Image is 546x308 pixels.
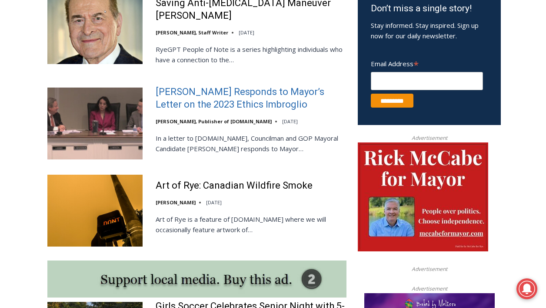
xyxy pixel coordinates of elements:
[282,118,298,125] time: [DATE]
[47,175,143,246] img: Art of Rye: Canadian Wildfire Smoke
[156,133,346,154] p: In a letter to [DOMAIN_NAME], Councilman and GOP Mayoral Candidate [PERSON_NAME] responds to Mayor…
[371,55,483,71] label: Email Address
[227,87,403,106] span: Intern @ [DOMAIN_NAME]
[156,199,196,206] a: [PERSON_NAME]
[358,142,488,251] img: McCabe for Mayor
[371,20,488,41] p: Stay informed. Stay inspired. Sign up now for our daily newsletter.
[403,134,456,142] span: Advertisement
[206,199,222,206] time: [DATE]
[47,261,346,298] img: support local media, buy this ad
[156,118,272,125] a: [PERSON_NAME], Publisher of [DOMAIN_NAME]
[371,2,488,16] h3: Don’t miss a single story!
[156,179,313,192] a: Art of Rye: Canadian Wildfire Smoke
[156,44,346,65] p: RyeGPT People of Note is a series highlighting individuals who have a connection to the…
[156,29,228,36] a: [PERSON_NAME], Staff Writer
[403,284,456,293] span: Advertisement
[239,29,254,36] time: [DATE]
[47,88,143,159] img: Henderson Responds to Mayor’s Letter on the 2023 Ethics Imbroglio
[403,265,456,273] span: Advertisement
[220,0,411,85] div: Apply Now <> summer and RHS senior internships available
[209,85,421,108] a: Intern @ [DOMAIN_NAME]
[156,86,346,111] a: [PERSON_NAME] Responds to Mayor’s Letter on the 2023 Ethics Imbroglio
[156,214,346,235] p: Art of Rye is a feature of [DOMAIN_NAME] where we will occasionally feature artwork of…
